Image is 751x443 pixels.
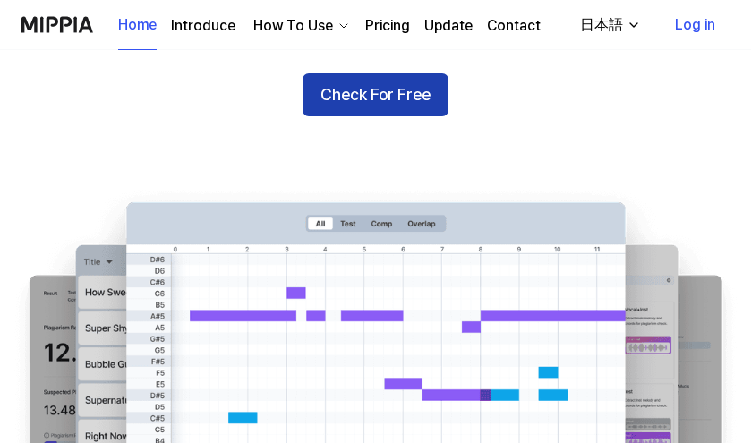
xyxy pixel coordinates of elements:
[576,14,627,36] div: 日本語
[118,1,157,50] a: Home
[250,15,351,37] button: How To Use
[487,15,541,37] a: Contact
[250,15,337,37] div: How To Use
[365,15,410,37] a: Pricing
[171,15,235,37] a: Introduce
[424,15,473,37] a: Update
[566,7,652,43] button: 日本語
[303,73,448,116] button: Check For Free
